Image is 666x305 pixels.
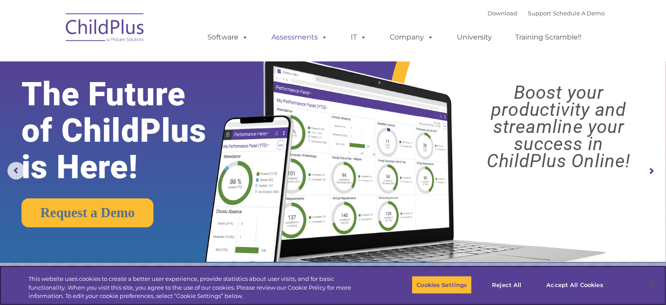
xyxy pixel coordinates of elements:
[479,276,534,294] button: Reject All
[528,10,552,17] a: Support
[449,29,501,46] a: University
[642,275,662,294] button: Close
[199,29,257,46] a: Software
[342,29,376,46] a: IT
[488,10,518,17] a: Download
[460,84,658,169] rs-layer: Boost your productivity and streamline your success in ChildPlus Online!
[553,10,605,17] a: Schedule A Demo
[21,198,153,227] a: Request a Demo
[381,29,443,46] a: Company
[122,58,149,65] span: Last name
[61,7,149,51] img: ChildPlus by Procare Solutions
[488,10,605,17] font: |
[28,275,366,301] div: This website uses cookies to create a better user experience, provide statistics about user visit...
[541,276,608,294] button: Accept All Cookies
[21,76,234,185] rs-layer: The Future of ChildPlus is Here!
[122,94,159,100] span: Phone number
[263,29,337,46] a: Assessments
[507,29,591,46] a: Training Scramble!!
[412,276,472,294] button: Cookies Settings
